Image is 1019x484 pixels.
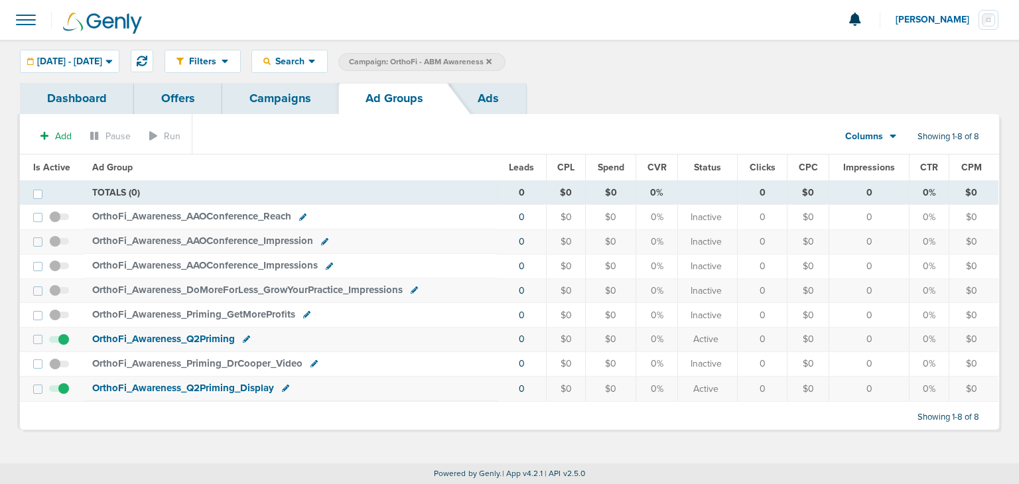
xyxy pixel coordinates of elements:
td: $0 [546,303,586,328]
td: $0 [586,205,636,229]
td: 0 [829,352,909,377]
td: $0 [546,377,586,401]
a: Campaigns [222,83,338,114]
span: OrthoFi_ Awareness_ DoMoreForLess_ GrowYourPractice_ Impressions [92,284,403,296]
span: OrthoFi_ Awareness_ Q2Priming_ Display [92,382,274,394]
span: CPC [799,162,818,173]
td: 0% [909,377,949,401]
td: 0% [636,205,678,229]
span: CVR [647,162,667,173]
td: 0 [738,205,787,229]
td: $0 [787,229,829,254]
td: $0 [787,377,829,401]
span: OrthoFi_ Awareness_ AAOConference_ Impressions [92,259,318,271]
td: 0 [738,303,787,328]
td: 0% [636,254,678,278]
td: 0% [636,328,678,352]
td: $0 [586,254,636,278]
a: Offers [134,83,222,114]
td: 0% [909,229,949,254]
td: $0 [546,254,586,278]
span: | API v2.5.0 [545,469,585,478]
a: 0 [519,333,525,345]
td: $0 [546,352,586,377]
img: Genly [63,13,142,34]
td: $0 [787,352,829,377]
span: CPL [557,162,575,173]
button: Add [33,127,79,146]
td: $0 [586,278,636,303]
td: $0 [586,181,636,205]
td: 0 [738,254,787,278]
td: 0% [909,278,949,303]
td: 0% [909,181,949,205]
td: $0 [949,229,998,254]
td: 0% [636,352,678,377]
span: Leads [509,162,534,173]
td: $0 [949,181,998,205]
a: 0 [519,383,525,394]
td: $0 [949,205,998,229]
span: Filters [184,56,222,67]
td: 0 [498,181,546,205]
span: OrthoFi_ Awareness_ Priming_ DrCooper_ Video [92,357,303,369]
span: OrthoFi_ Awareness_ AAOConference_ Impression [92,235,313,247]
td: $0 [546,229,586,254]
span: | App v4.2.1 [502,469,543,478]
td: $0 [787,205,829,229]
td: 0 [829,328,909,352]
td: 0 [738,278,787,303]
span: Showing 1-8 of 8 [917,412,979,423]
span: Active [693,383,718,396]
td: 0 [829,254,909,278]
span: Is Active [33,162,70,173]
span: CTR [920,162,938,173]
span: Ad Group [92,162,133,173]
span: Inactive [691,235,722,249]
span: Impressions [843,162,895,173]
a: 0 [519,261,525,272]
td: $0 [586,229,636,254]
td: $0 [586,303,636,328]
td: 0% [636,303,678,328]
span: CPM [961,162,982,173]
a: 0 [519,212,525,223]
td: $0 [949,303,998,328]
td: $0 [949,328,998,352]
td: 0% [636,377,678,401]
a: 0 [519,236,525,247]
span: Spend [598,162,624,173]
td: 0 [738,377,787,401]
td: 0 [829,181,909,205]
td: $0 [546,205,586,229]
td: 0 [829,278,909,303]
td: TOTALS (0) [84,181,498,205]
td: 0% [909,352,949,377]
td: $0 [586,352,636,377]
td: $0 [949,352,998,377]
td: 0% [636,181,678,205]
span: Inactive [691,284,722,298]
span: [PERSON_NAME] [896,15,979,25]
td: 0% [909,254,949,278]
td: $0 [949,254,998,278]
a: 0 [519,285,525,296]
span: [DATE] - [DATE] [37,57,102,66]
td: $0 [586,377,636,401]
td: $0 [787,278,829,303]
td: 0% [636,278,678,303]
td: 0% [909,328,949,352]
td: $0 [546,181,586,205]
span: Status [694,162,721,173]
td: $0 [787,181,829,205]
a: 0 [519,310,525,321]
td: 0 [738,328,787,352]
span: Inactive [691,309,722,322]
a: Dashboard [20,83,134,114]
span: Inactive [691,260,722,273]
td: $0 [787,254,829,278]
td: 0 [738,229,787,254]
a: Ads [450,83,526,114]
td: $0 [546,278,586,303]
span: Active [693,333,718,346]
